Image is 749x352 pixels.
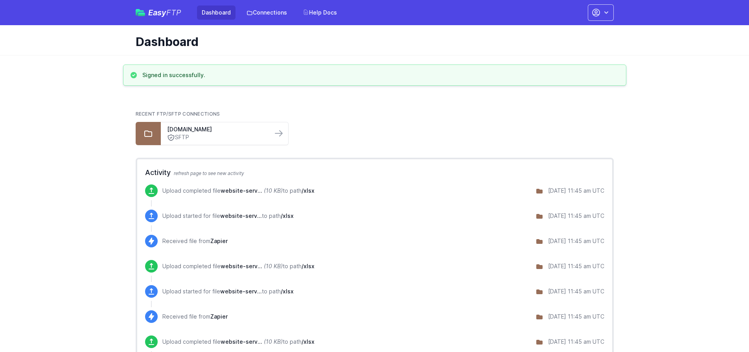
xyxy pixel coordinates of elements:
[548,313,604,321] div: [DATE] 11:45 am UTC
[302,338,315,345] span: /xlsx
[197,6,236,20] a: Dashboard
[548,212,604,220] div: [DATE] 11:45 am UTC
[162,287,294,295] p: Upload started for file to path
[221,187,262,194] span: website-service-form-k-number-data.xlsx
[548,187,604,195] div: [DATE] 11:45 am UTC
[281,288,294,295] span: /xlsx
[174,170,244,176] span: refresh page to see new activity
[142,71,205,79] h3: Signed in successfully.
[221,338,262,345] span: website-service-form-k-number-data.xlsx
[167,125,266,133] a: [DOMAIN_NAME]
[264,187,283,194] i: (10 KB)
[221,263,262,269] span: website-service-form-k-number-data.xlsx
[548,287,604,295] div: [DATE] 11:45 am UTC
[136,35,607,49] h1: Dashboard
[548,237,604,245] div: [DATE] 11:45 am UTC
[264,263,283,269] i: (10 KB)
[302,187,315,194] span: /xlsx
[220,288,262,295] span: website-service-form-k-number-data.xlsx
[162,262,315,270] p: Upload completed file to path
[220,212,262,219] span: website-service-form-k-number-data.xlsx
[162,187,315,195] p: Upload completed file to path
[136,111,614,117] h2: Recent FTP/SFTP Connections
[166,8,181,17] span: FTP
[548,338,604,346] div: [DATE] 11:45 am UTC
[548,262,604,270] div: [DATE] 11:45 am UTC
[281,212,294,219] span: /xlsx
[298,6,342,20] a: Help Docs
[264,338,283,345] i: (10 KB)
[162,212,294,220] p: Upload started for file to path
[242,6,292,20] a: Connections
[136,9,145,16] img: easyftp_logo.png
[210,313,228,320] span: Zapier
[145,167,604,178] h2: Activity
[210,238,228,244] span: Zapier
[162,237,228,245] p: Received file from
[302,263,315,269] span: /xlsx
[167,133,266,142] a: SFTP
[162,313,228,321] p: Received file from
[148,9,181,17] span: Easy
[162,338,315,346] p: Upload completed file to path
[136,9,181,17] a: EasyFTP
